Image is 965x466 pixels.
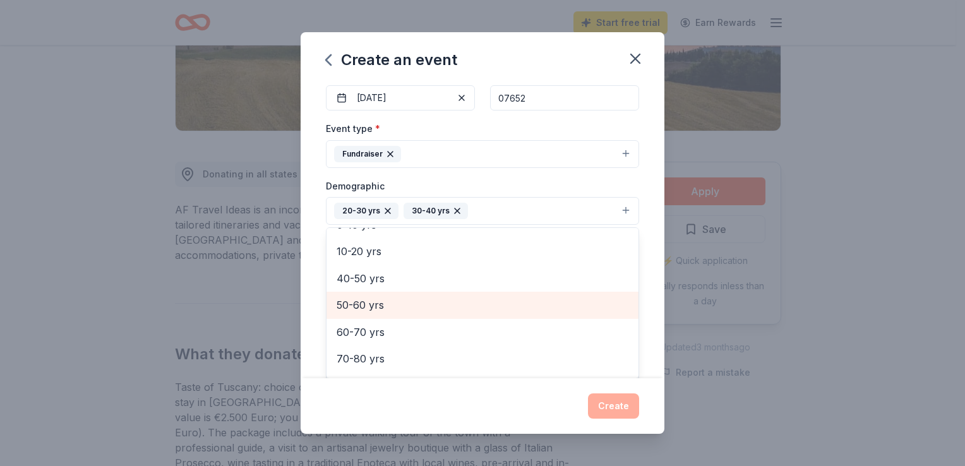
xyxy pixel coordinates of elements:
[337,297,628,313] span: 50-60 yrs
[337,377,628,393] span: 80+ yrs
[326,197,639,225] button: 20-30 yrs30-40 yrs
[404,203,468,219] div: 30-40 yrs
[326,227,639,379] div: 20-30 yrs30-40 yrs
[337,270,628,287] span: 40-50 yrs
[334,203,399,219] div: 20-30 yrs
[337,324,628,340] span: 60-70 yrs
[337,350,628,367] span: 70-80 yrs
[337,243,628,260] span: 10-20 yrs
